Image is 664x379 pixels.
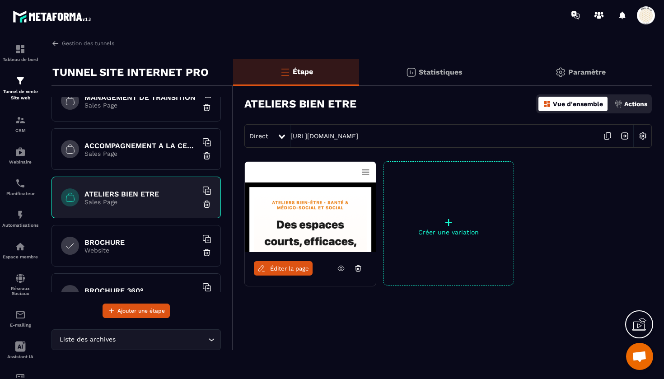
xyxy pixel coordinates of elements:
[51,329,221,350] div: Search for option
[2,57,38,62] p: Tableau de bord
[15,178,26,189] img: scheduler
[2,191,38,196] p: Planificateur
[614,100,622,108] img: actions.d6e523a2.png
[254,261,313,276] a: Éditer la page
[2,286,38,296] p: Réseaux Sociaux
[555,67,566,78] img: setting-gr.5f69749f.svg
[280,66,290,77] img: bars-o.4a397970.svg
[84,150,197,157] p: Sales Page
[2,159,38,164] p: Webinaire
[383,216,514,229] p: +
[249,132,268,140] span: Direct
[202,103,211,112] img: trash
[51,39,60,47] img: arrow
[245,162,376,252] img: image
[2,89,38,101] p: Tunnel de vente Site web
[202,151,211,160] img: trash
[103,304,170,318] button: Ajouter une étape
[2,334,38,366] a: Assistant IA
[2,108,38,140] a: formationformationCRM
[117,306,165,315] span: Ajouter une étape
[568,68,606,76] p: Paramètre
[2,203,38,234] a: automationsautomationsAutomatisations
[15,210,26,220] img: automations
[419,68,463,76] p: Statistiques
[626,343,653,370] div: Ouvrir le chat
[84,93,197,102] h6: MANAGEMENT DE TRANSITION
[2,266,38,303] a: social-networksocial-networkRéseaux Sociaux
[51,39,114,47] a: Gestion des tunnels
[84,286,197,295] h6: BROCHURE 360°
[202,248,211,257] img: trash
[383,229,514,236] p: Créer une variation
[15,309,26,320] img: email
[2,254,38,259] p: Espace membre
[634,127,651,145] img: setting-w.858f3a88.svg
[84,190,197,198] h6: ATELIERS BIEN ETRE
[624,100,647,108] p: Actions
[2,303,38,334] a: emailemailE-mailing
[15,273,26,284] img: social-network
[270,265,309,272] span: Éditer la page
[406,67,416,78] img: stats.20deebd0.svg
[202,200,211,209] img: trash
[244,98,356,110] h3: ATELIERS BIEN ETRE
[84,198,197,206] p: Sales Page
[2,69,38,108] a: formationformationTunnel de vente Site web
[15,115,26,126] img: formation
[2,354,38,359] p: Assistant IA
[290,132,358,140] a: [URL][DOMAIN_NAME]
[553,100,603,108] p: Vue d'ensemble
[293,67,313,76] p: Étape
[2,128,38,133] p: CRM
[84,141,197,150] h6: ACCOMPAGNEMENT A LA CERTIFICATION HAS
[2,223,38,228] p: Automatisations
[2,140,38,171] a: automationsautomationsWebinaire
[13,8,94,25] img: logo
[84,238,197,247] h6: BROCHURE
[616,127,633,145] img: arrow-next.bcc2205e.svg
[15,75,26,86] img: formation
[57,335,117,345] span: Liste des archives
[2,171,38,203] a: schedulerschedulerPlanificateur
[543,100,551,108] img: dashboard-orange.40269519.svg
[15,146,26,157] img: automations
[84,102,197,109] p: Sales Page
[2,323,38,328] p: E-mailing
[117,335,206,345] input: Search for option
[52,63,209,81] p: TUNNEL SITE INTERNET PRO
[84,247,197,254] p: Website
[15,241,26,252] img: automations
[2,37,38,69] a: formationformationTableau de bord
[15,44,26,55] img: formation
[2,234,38,266] a: automationsautomationsEspace membre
